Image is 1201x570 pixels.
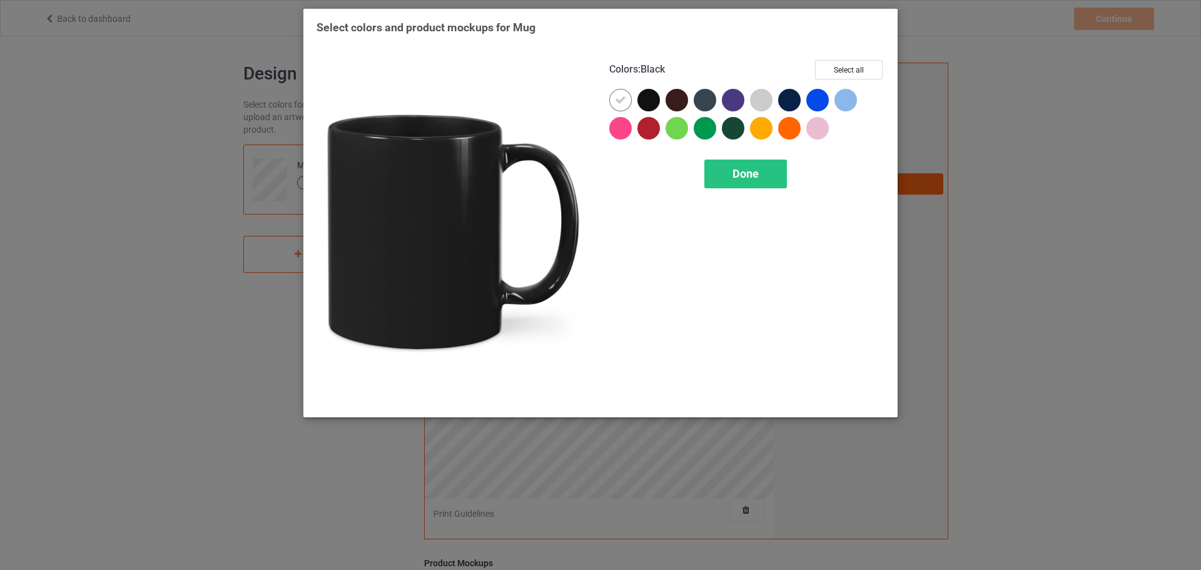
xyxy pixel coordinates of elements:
button: Select all [815,60,883,79]
h4: : [609,63,665,76]
span: Colors [609,63,638,75]
span: Select colors and product mockups for Mug [317,21,535,34]
span: Done [732,167,759,180]
span: Black [641,63,665,75]
img: regular.jpg [317,60,592,404]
